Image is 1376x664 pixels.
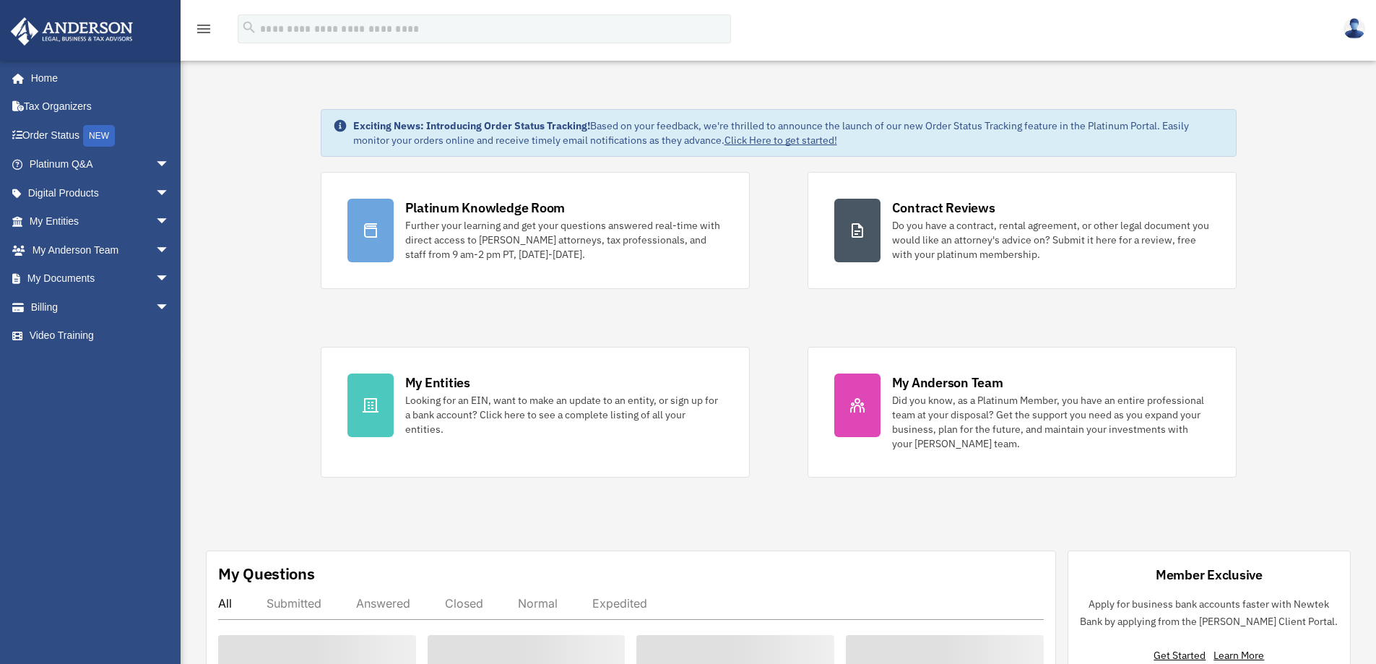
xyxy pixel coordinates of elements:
[1156,566,1263,584] div: Member Exclusive
[195,25,212,38] a: menu
[405,218,723,262] div: Further your learning and get your questions answered real-time with direct access to [PERSON_NAM...
[10,236,191,264] a: My Anderson Teamarrow_drop_down
[267,596,321,611] div: Submitted
[1343,18,1365,39] img: User Pic
[518,596,558,611] div: Normal
[10,64,184,92] a: Home
[445,596,483,611] div: Closed
[155,150,184,180] span: arrow_drop_down
[321,347,750,478] a: My Entities Looking for an EIN, want to make an update to an entity, or sign up for a bank accoun...
[353,119,590,132] strong: Exciting News: Introducing Order Status Tracking!
[241,20,257,35] i: search
[10,293,191,322] a: Billingarrow_drop_down
[155,293,184,322] span: arrow_drop_down
[10,322,191,350] a: Video Training
[218,563,315,585] div: My Questions
[405,393,723,436] div: Looking for an EIN, want to make an update to an entity, or sign up for a bank account? Click her...
[83,125,115,147] div: NEW
[892,218,1210,262] div: Do you have a contract, rental agreement, or other legal document you would like an attorney's ad...
[1154,649,1211,662] a: Get Started
[195,20,212,38] i: menu
[808,347,1237,478] a: My Anderson Team Did you know, as a Platinum Member, you have an entire professional team at your...
[353,118,1224,147] div: Based on your feedback, we're thrilled to announce the launch of our new Order Status Tracking fe...
[10,178,191,207] a: Digital Productsarrow_drop_down
[10,150,191,179] a: Platinum Q&Aarrow_drop_down
[155,178,184,208] span: arrow_drop_down
[218,596,232,611] div: All
[155,264,184,294] span: arrow_drop_down
[592,596,647,611] div: Expedited
[10,264,191,293] a: My Documentsarrow_drop_down
[10,92,191,121] a: Tax Organizers
[724,134,837,147] a: Click Here to get started!
[7,17,137,46] img: Anderson Advisors Platinum Portal
[405,199,566,217] div: Platinum Knowledge Room
[892,393,1210,451] div: Did you know, as a Platinum Member, you have an entire professional team at your disposal? Get th...
[405,374,470,392] div: My Entities
[808,172,1237,289] a: Contract Reviews Do you have a contract, rental agreement, or other legal document you would like...
[155,207,184,237] span: arrow_drop_down
[892,199,995,217] div: Contract Reviews
[321,172,750,289] a: Platinum Knowledge Room Further your learning and get your questions answered real-time with dire...
[10,121,191,150] a: Order StatusNEW
[892,374,1003,392] div: My Anderson Team
[10,207,191,236] a: My Entitiesarrow_drop_down
[155,236,184,265] span: arrow_drop_down
[356,596,410,611] div: Answered
[1213,649,1264,662] a: Learn More
[1080,595,1338,631] p: Apply for business bank accounts faster with Newtek Bank by applying from the [PERSON_NAME] Clien...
